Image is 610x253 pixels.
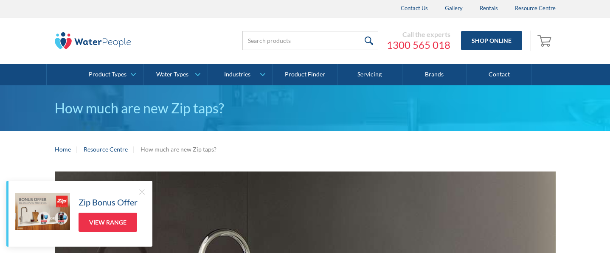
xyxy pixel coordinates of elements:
img: shopping cart [537,34,554,47]
div: Industries [224,71,250,78]
a: Servicing [337,64,402,85]
div: | [132,144,136,154]
input: Search products [242,31,378,50]
a: Open empty cart [535,31,556,51]
a: Product Finder [273,64,337,85]
a: Product Types [79,64,143,85]
a: 1300 565 018 [387,39,450,51]
a: Shop Online [461,31,522,50]
iframe: podium webchat widget prompt [466,119,610,221]
a: Water Types [143,64,208,85]
a: Industries [208,64,272,85]
iframe: podium webchat widget bubble [542,211,610,253]
h5: Zip Bonus Offer [79,196,138,208]
div: How much are new Zip taps? [141,145,216,154]
div: Product Types [89,71,126,78]
h1: How much are new Zip taps? [55,98,556,118]
div: Call the experts [387,30,450,39]
a: Brands [402,64,467,85]
a: View Range [79,213,137,232]
div: | [75,144,79,154]
div: Water Types [156,71,188,78]
a: Contact [467,64,531,85]
img: The Water People [55,32,131,49]
a: Home [55,145,71,154]
img: Zip Bonus Offer [15,193,70,230]
a: Resource Centre [84,145,128,154]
